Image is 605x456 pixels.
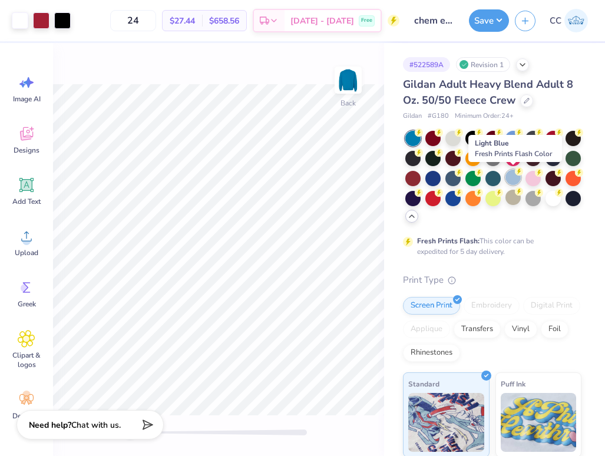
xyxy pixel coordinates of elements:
span: $27.44 [170,15,195,27]
div: Embroidery [464,297,520,315]
span: Designs [14,146,39,155]
span: Free [361,16,372,25]
div: Revision 1 [456,57,510,72]
button: Save [469,9,509,32]
div: This color can be expedited for 5 day delivery. [417,236,562,257]
span: CC [550,14,561,28]
strong: Need help? [29,419,71,431]
div: Transfers [454,320,501,338]
div: # 522589A [403,57,450,72]
span: Gildan Adult Heavy Blend Adult 8 Oz. 50/50 Fleece Crew [403,77,573,107]
div: Foil [541,320,568,338]
div: Screen Print [403,297,460,315]
input: Untitled Design [405,9,463,32]
span: # G180 [428,111,449,121]
img: Back [336,68,360,92]
span: [DATE] - [DATE] [290,15,354,27]
div: Digital Print [523,297,580,315]
div: Print Type [403,273,581,287]
img: Cori Cochran [564,9,588,32]
div: Applique [403,320,450,338]
span: Chat with us. [71,419,121,431]
a: CC [544,9,593,32]
span: Puff Ink [501,378,525,390]
span: Fresh Prints Flash Color [475,149,552,158]
span: Add Text [12,197,41,206]
span: $658.56 [209,15,239,27]
span: Minimum Order: 24 + [455,111,514,121]
span: Gildan [403,111,422,121]
strong: Fresh Prints Flash: [417,236,480,246]
div: Light Blue [468,135,562,162]
div: Vinyl [504,320,537,338]
div: Back [340,98,356,108]
img: Puff Ink [501,393,577,452]
input: – – [110,10,156,31]
span: Upload [15,248,38,257]
span: Greek [18,299,36,309]
img: Standard [408,393,484,452]
span: Clipart & logos [7,351,46,369]
span: Image AI [13,94,41,104]
span: Decorate [12,411,41,421]
div: Rhinestones [403,344,460,362]
span: Standard [408,378,439,390]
